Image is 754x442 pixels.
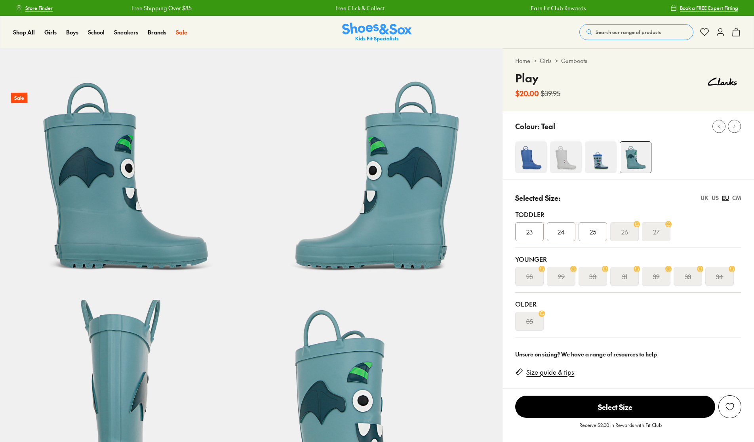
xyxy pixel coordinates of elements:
img: 6-481786_1 [251,48,503,300]
a: Shoes & Sox [342,23,412,42]
img: Vendor logo [703,70,741,93]
a: Earn Fit Club Rewards [530,4,586,12]
s: 28 [526,272,533,281]
p: Teal [541,121,555,131]
a: Brands [148,28,166,36]
img: 4-481766_1 [515,141,547,173]
b: $20.00 [515,88,539,99]
button: Select Size [515,395,715,418]
div: EU [722,194,729,202]
div: Unsure on sizing? We have a range of resources to help [515,350,741,358]
a: Boys [66,28,78,36]
button: Search our range of products [579,24,693,40]
a: Girls [540,57,552,65]
img: 4-469020_1 [585,141,617,173]
span: Store Finder [25,4,53,11]
s: 33 [685,272,691,281]
p: Sale [11,93,27,103]
div: UK [701,194,708,202]
s: 29 [558,272,565,281]
a: Free Click & Collect [335,4,384,12]
img: 4-481772_1 [550,141,582,173]
span: 23 [526,227,533,236]
s: 30 [589,272,596,281]
a: Gumboots [561,57,587,65]
span: 24 [558,227,565,236]
img: SNS_Logo_Responsive.svg [342,23,412,42]
a: Home [515,57,530,65]
s: 34 [716,272,723,281]
s: 31 [622,272,627,281]
a: Sale [176,28,187,36]
a: School [88,28,105,36]
div: Younger [515,254,741,264]
a: Shop All [13,28,35,36]
span: Search our range of products [596,29,661,36]
img: 4-481784_1 [620,142,651,173]
p: Receive $2.00 in Rewards with Fit Club [579,421,662,436]
a: Sneakers [114,28,138,36]
p: Colour: [515,121,539,131]
h4: Play [515,70,560,86]
span: Select Size [515,396,715,418]
span: 25 [590,227,596,236]
a: Free Shipping Over $85 [131,4,191,12]
button: Add to Wishlist [718,395,741,418]
p: Selected Size: [515,192,560,203]
s: 26 [621,227,628,236]
div: US [712,194,719,202]
s: 35 [526,316,533,326]
a: Girls [44,28,57,36]
s: $39.95 [541,88,560,99]
s: 32 [653,272,659,281]
div: Older [515,299,741,309]
a: Size guide & tips [526,368,574,377]
a: Book a FREE Expert Fitting [670,1,738,15]
div: Toddler [515,210,741,219]
s: 27 [653,227,660,236]
div: CM [732,194,741,202]
div: > > [515,57,741,65]
a: Store Finder [16,1,53,15]
span: Book a FREE Expert Fitting [680,4,738,11]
